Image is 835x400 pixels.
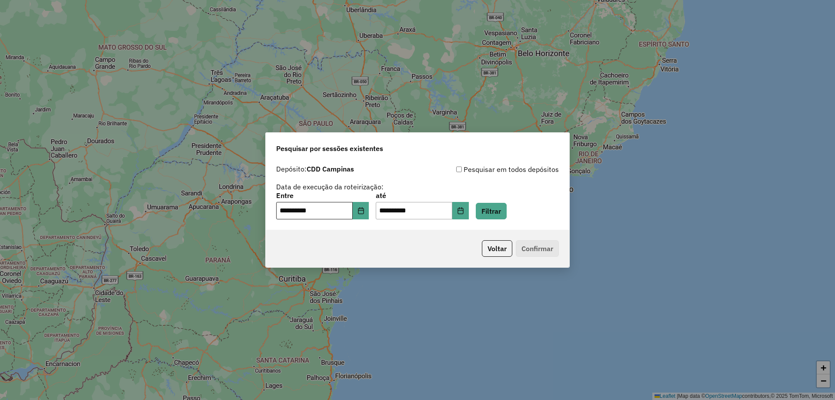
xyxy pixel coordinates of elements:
button: Filtrar [476,203,507,219]
button: Voltar [482,240,512,257]
label: Depósito: [276,164,354,174]
label: Entre [276,190,369,201]
button: Choose Date [452,202,469,219]
div: Pesquisar em todos depósitos [417,164,559,175]
button: Choose Date [353,202,369,219]
strong: CDD Campinas [307,165,354,173]
label: até [376,190,468,201]
span: Pesquisar por sessões existentes [276,143,383,154]
label: Data de execução da roteirização: [276,182,384,192]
